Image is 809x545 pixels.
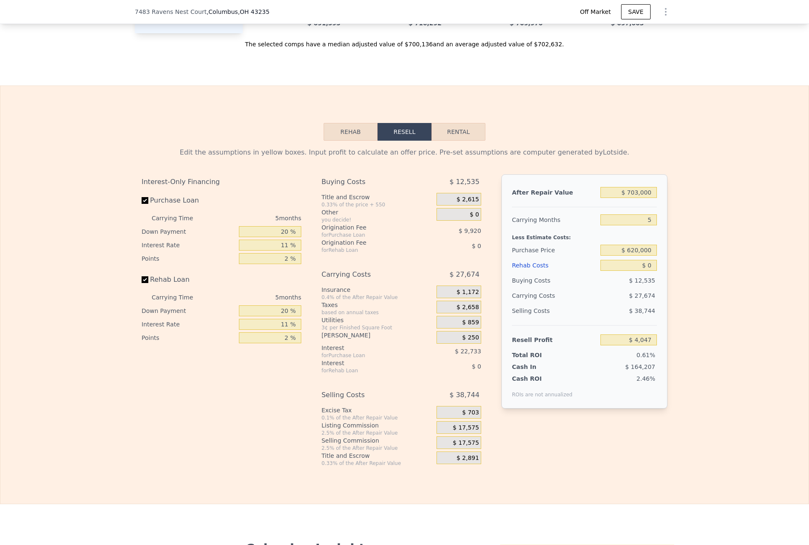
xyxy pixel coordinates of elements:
div: Selling Costs [512,303,597,318]
div: for Purchase Loan [321,352,415,359]
button: Rental [431,123,485,141]
div: based on annual taxes [321,309,433,316]
div: Carrying Months [512,212,597,227]
div: Edit the assumptions in yellow boxes. Input profit to calculate an offer price. Pre-set assumptio... [142,147,667,158]
button: Rehab [324,123,378,141]
span: 7483 Ravens Nest Court [135,8,206,16]
div: Carrying Time [152,211,206,225]
input: Rehab Loan [142,276,148,283]
span: $ 9,920 [458,227,481,234]
div: Selling Commission [321,436,433,445]
div: Points [142,252,236,265]
div: The selected comps have a median adjusted value of $700,136 and an average adjusted value of $702... [135,33,674,48]
div: 3¢ per Finished Square Foot [321,324,433,331]
div: for Purchase Loan [321,232,415,238]
span: $ 17,575 [453,439,479,447]
div: Less Estimate Costs: [512,227,657,243]
div: 0.1% of the After Repair Value [321,414,433,421]
div: 0.33% of the After Repair Value [321,460,433,467]
div: Insurance [321,286,433,294]
div: Interest Rate [142,238,236,252]
span: Off Market [580,8,614,16]
div: 5 months [210,211,301,225]
div: 0.33% of the price + 550 [321,201,433,208]
div: Utilities [321,316,433,324]
span: $ 2,615 [456,196,479,203]
div: Title and Escrow [321,451,433,460]
span: $ 38,744 [450,387,480,403]
div: 0.4% of the After Repair Value [321,294,433,301]
div: Interest-Only Financing [142,174,301,190]
div: Origination Fee [321,223,415,232]
div: [PERSON_NAME] [321,331,433,339]
span: $ 27,674 [629,292,655,299]
button: Resell [378,123,431,141]
div: Interest [321,344,415,352]
span: 2.46% [637,375,655,382]
div: Cash ROI [512,374,573,383]
button: SAVE [621,4,651,19]
div: for Rehab Loan [321,247,415,254]
div: Carrying Costs [512,288,565,303]
div: Selling Costs [321,387,415,403]
div: Cash In [512,363,565,371]
div: Buying Costs [321,174,415,190]
div: Origination Fee [321,238,415,247]
div: Other [321,208,433,216]
div: for Rehab Loan [321,367,415,374]
div: Excise Tax [321,406,433,414]
span: $ 2,658 [456,304,479,311]
span: $ 250 [462,334,479,342]
span: 0.61% [637,352,655,358]
span: $ 38,744 [629,307,655,314]
span: , OH 43235 [238,8,270,15]
div: Interest [321,359,415,367]
button: Show Options [657,3,674,20]
div: After Repair Value [512,185,597,200]
div: Carrying Costs [321,267,415,282]
div: Points [142,331,236,345]
span: $ 0 [472,243,481,249]
span: $ 0 [470,211,479,219]
input: Purchase Loan [142,197,148,204]
span: $ 1,172 [456,289,479,296]
div: 5 months [210,291,301,304]
span: $ 164,207 [625,363,655,370]
div: Purchase Price [512,243,597,258]
div: Rehab Costs [512,258,597,273]
span: $ 22,733 [455,348,481,355]
div: you decide! [321,216,433,223]
label: Rehab Loan [142,272,236,287]
div: Carrying Time [152,291,206,304]
div: Total ROI [512,351,565,359]
span: $ 0 [472,363,481,370]
span: $ 859 [462,319,479,326]
div: Interest Rate [142,318,236,331]
span: $ 12,535 [629,277,655,284]
span: $ 2,891 [456,454,479,462]
div: ROIs are not annualized [512,383,573,398]
div: Listing Commission [321,421,433,430]
span: $ 17,575 [453,424,479,432]
div: 2.5% of the After Repair Value [321,430,433,436]
div: Title and Escrow [321,193,433,201]
span: $ 27,674 [450,267,480,282]
div: Resell Profit [512,332,597,347]
div: Buying Costs [512,273,597,288]
span: $ 12,535 [450,174,480,190]
span: , Columbus [206,8,269,16]
div: Down Payment [142,304,236,318]
label: Purchase Loan [142,193,236,208]
div: 2.5% of the After Repair Value [321,445,433,451]
span: $ 703 [462,409,479,417]
div: Down Payment [142,225,236,238]
div: Taxes [321,301,433,309]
